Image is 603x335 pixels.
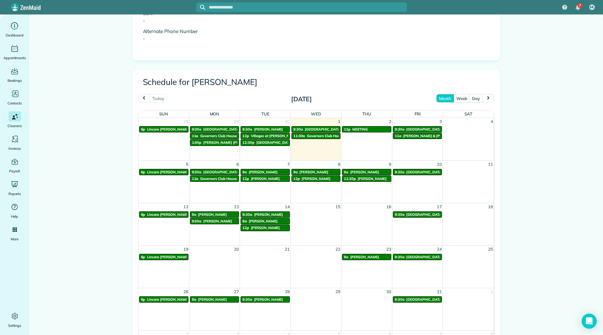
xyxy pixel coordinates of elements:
span: [PERSON_NAME] [251,226,280,230]
span: 1 [490,288,494,296]
span: MEETING [352,127,368,131]
span: [PERSON_NAME] [302,176,331,181]
span: Bookings [8,77,22,84]
span: 12:30p [242,140,254,145]
span: 9:30a [395,255,405,259]
a: 11a [PERSON_NAME] & [PERSON_NAME] [393,133,442,139]
span: 12p [293,176,300,181]
span: 12:30p [344,176,356,181]
span: [GEOGRAPHIC_DATA] [256,140,293,145]
span: 7 [579,3,581,8]
span: 22 [335,246,341,253]
a: 8:30a [PERSON_NAME] [241,126,290,132]
span: 10 [436,161,443,168]
span: Payroll [9,168,20,174]
span: Lincare [PERSON_NAME] Locartion [147,127,205,131]
span: 12 [183,203,189,211]
span: 31 [436,288,443,296]
a: 6p Lincare [PERSON_NAME] Locartion [139,254,188,260]
a: Cleaners [3,111,27,129]
span: 12p [242,176,249,181]
span: 30 [284,118,291,126]
span: [GEOGRAPHIC_DATA] [406,212,443,217]
span: Appointments [3,55,26,61]
span: 18 [487,203,494,211]
span: 9a [192,297,196,302]
span: [GEOGRAPHIC_DATA] [406,127,443,131]
span: 29 [335,288,341,296]
a: Appointments [3,43,27,61]
div: Open Intercom Messenger [582,314,597,329]
span: 9:30a [395,127,405,131]
a: 12p Villages at [PERSON_NAME][GEOGRAPHIC_DATA] [241,133,290,139]
a: 12p [PERSON_NAME] [241,225,290,231]
a: 9a [PERSON_NAME] [190,296,239,303]
span: 11:30a [293,134,305,138]
a: 11a Governors Club House [190,176,239,182]
a: 9a [PERSON_NAME] [241,169,290,175]
span: [PERSON_NAME] [PERSON_NAME] [203,140,262,145]
span: 9a [344,170,348,174]
button: prev [138,94,150,103]
span: 9:30a [192,170,202,174]
button: today [149,94,167,103]
span: 29 [233,118,240,126]
span: 14 [284,203,291,211]
span: 9a [242,170,247,174]
a: 9:30a [GEOGRAPHIC_DATA] [291,126,341,132]
span: 20 [233,246,240,253]
span: 6 [236,161,240,168]
span: 8:30a [242,212,252,217]
span: 1 [337,118,341,126]
span: 19 [183,246,189,253]
span: 28 [183,118,189,126]
a: Contacts [3,89,27,106]
button: week [454,94,470,103]
span: 1:30p [192,140,202,145]
span: [GEOGRAPHIC_DATA] [406,170,443,174]
a: 9:30a [GEOGRAPHIC_DATA] [190,169,239,175]
span: 6p [141,127,145,131]
span: Lincare [PERSON_NAME] Locartion [147,297,205,302]
a: 9:30a [GEOGRAPHIC_DATA] [393,169,442,175]
span: Sat [464,111,472,116]
svg: Focus search [200,5,205,10]
a: 12p [PERSON_NAME] [241,176,290,182]
a: Reports [3,179,27,197]
span: 11 [487,161,494,168]
a: 9a [PERSON_NAME] [342,169,391,175]
span: Wed [311,111,321,116]
a: 9:30a [GEOGRAPHIC_DATA] [190,126,239,132]
span: 23 [386,246,392,253]
span: [PERSON_NAME] [249,170,278,174]
span: [GEOGRAPHIC_DATA] [203,170,240,174]
span: 11a [192,176,198,181]
span: 12p [344,127,350,131]
a: 11a Governors Club House [190,133,239,139]
span: 8:30a [242,297,252,302]
a: 9a [PERSON_NAME] [342,254,391,260]
span: [PERSON_NAME] [249,219,278,223]
a: Help [3,202,27,220]
h3: Schedule for [PERSON_NAME] [143,78,490,87]
span: Settings [8,322,21,329]
span: [GEOGRAPHIC_DATA] [305,127,341,131]
span: Lincare [PERSON_NAME] Locartion [147,212,205,217]
a: Settings [3,311,27,329]
span: Lincare [PERSON_NAME] Locartion [147,255,205,259]
a: 9a [PERSON_NAME] [190,211,239,218]
span: [PERSON_NAME] & [PERSON_NAME] [403,134,465,138]
span: 28 [284,288,291,296]
span: 9a [293,170,298,174]
span: 6p [141,170,145,174]
button: day [470,94,483,103]
span: Governors Club House [307,134,343,138]
span: 9 [388,161,392,168]
span: More [11,236,19,242]
span: [PERSON_NAME] [251,176,280,181]
span: [GEOGRAPHIC_DATA] [406,255,443,259]
span: 7 [287,161,291,168]
span: 6p [141,255,145,259]
span: 2 [388,118,392,126]
span: 9:30a [395,297,405,302]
